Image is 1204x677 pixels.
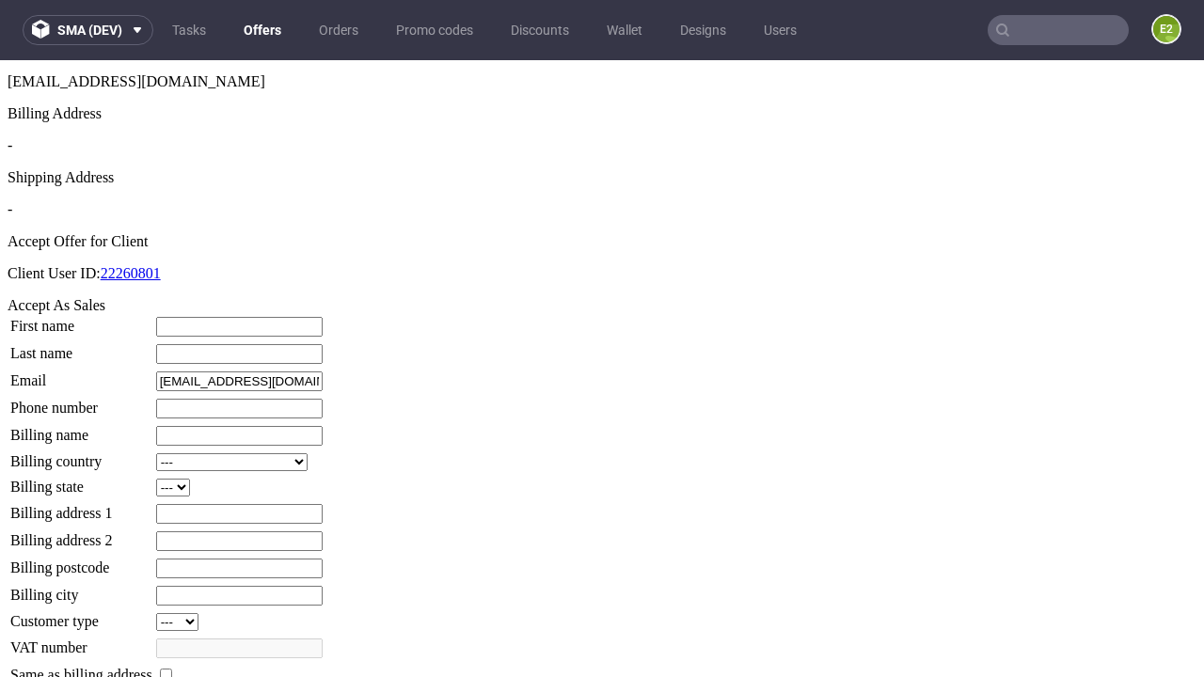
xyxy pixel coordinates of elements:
[9,283,153,305] td: Last name
[23,15,153,45] button: sma (dev)
[752,15,808,45] a: Users
[8,45,1196,62] div: Billing Address
[161,15,217,45] a: Tasks
[669,15,737,45] a: Designs
[232,15,293,45] a: Offers
[9,525,153,546] td: Billing city
[499,15,580,45] a: Discounts
[385,15,484,45] a: Promo codes
[595,15,654,45] a: Wallet
[9,365,153,386] td: Billing name
[9,577,153,599] td: VAT number
[8,77,12,93] span: -
[9,443,153,464] td: Billing address 1
[8,141,12,157] span: -
[9,497,153,519] td: Billing postcode
[9,392,153,412] td: Billing country
[8,13,265,29] span: [EMAIL_ADDRESS][DOMAIN_NAME]
[8,205,1196,222] p: Client User ID:
[9,310,153,332] td: Email
[8,173,1196,190] div: Accept Offer for Client
[9,256,153,277] td: First name
[9,470,153,492] td: Billing address 2
[57,24,122,37] span: sma (dev)
[101,205,161,221] a: 22260801
[9,338,153,359] td: Phone number
[9,605,153,625] td: Same as billing address
[9,552,153,572] td: Customer type
[308,15,370,45] a: Orders
[8,109,1196,126] div: Shipping Address
[8,237,1196,254] div: Accept As Sales
[1153,16,1180,42] figcaption: e2
[9,417,153,437] td: Billing state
